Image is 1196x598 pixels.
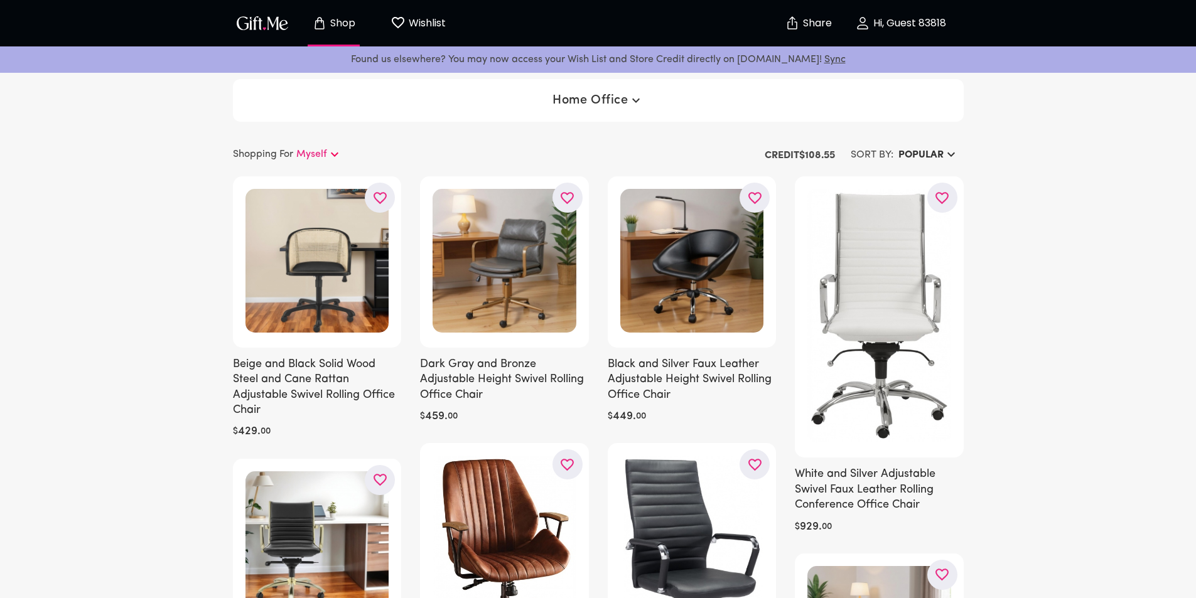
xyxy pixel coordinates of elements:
p: Myself [296,147,327,162]
img: secure [785,16,800,31]
h6: $ [795,520,800,535]
img: Black and Silver Faux Leather Adjustable Height Swivel Rolling Office Chair [620,189,764,333]
h6: 00 [261,424,271,439]
a: Sync [824,55,846,65]
h6: $ [233,424,238,439]
p: Wishlist [406,15,446,31]
button: Wishlist page [384,3,453,43]
p: Found us elsewhere? You may now access your Wish List and Store Credit directly on [DOMAIN_NAME]! [10,51,1186,68]
img: White and Silver Adjustable Swivel Faux Leather Rolling Conference Office Chair [807,189,951,442]
h6: Beige and Black Solid Wood Steel and Cane Rattan Adjustable Swivel Rolling Office Chair [233,357,402,419]
h6: SORT BY: [851,147,893,163]
h6: 00 [822,520,832,535]
button: Hi, Guest 83818 [838,3,964,43]
p: Shopping For [233,147,293,162]
h6: 449 . [613,409,636,424]
button: GiftMe Logo [233,16,292,31]
h6: 00 [636,409,646,424]
h6: Popular [898,147,944,163]
span: Home Office [552,93,643,108]
p: Shop [327,18,355,29]
button: Home Office [547,89,648,112]
h6: 00 [448,409,458,424]
h6: White and Silver Adjustable Swivel Faux Leather Rolling Conference Office Chair [795,467,964,513]
h6: Black and Silver Faux Leather Adjustable Height Swivel Rolling Office Chair [608,357,777,403]
button: Share [787,1,831,45]
p: Share [800,18,832,29]
p: Credit $ 108.55 [765,148,835,163]
p: Hi, Guest 83818 [870,18,946,29]
h6: 429 . [238,424,261,439]
h6: $ [608,409,613,424]
button: Store page [299,3,369,43]
h6: $ [420,409,425,424]
h6: Dark Gray and Bronze Adjustable Height Swivel Rolling Office Chair [420,357,589,403]
h6: 929 . [800,520,822,535]
button: Popular [893,144,964,166]
img: Beige and Black Solid Wood Steel and Cane Rattan Adjustable Swivel Rolling Office Chair [245,189,389,333]
img: Dark Gray and Bronze Adjustable Height Swivel Rolling Office Chair [433,189,576,333]
img: GiftMe Logo [234,14,291,32]
h6: 459 . [425,409,448,424]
